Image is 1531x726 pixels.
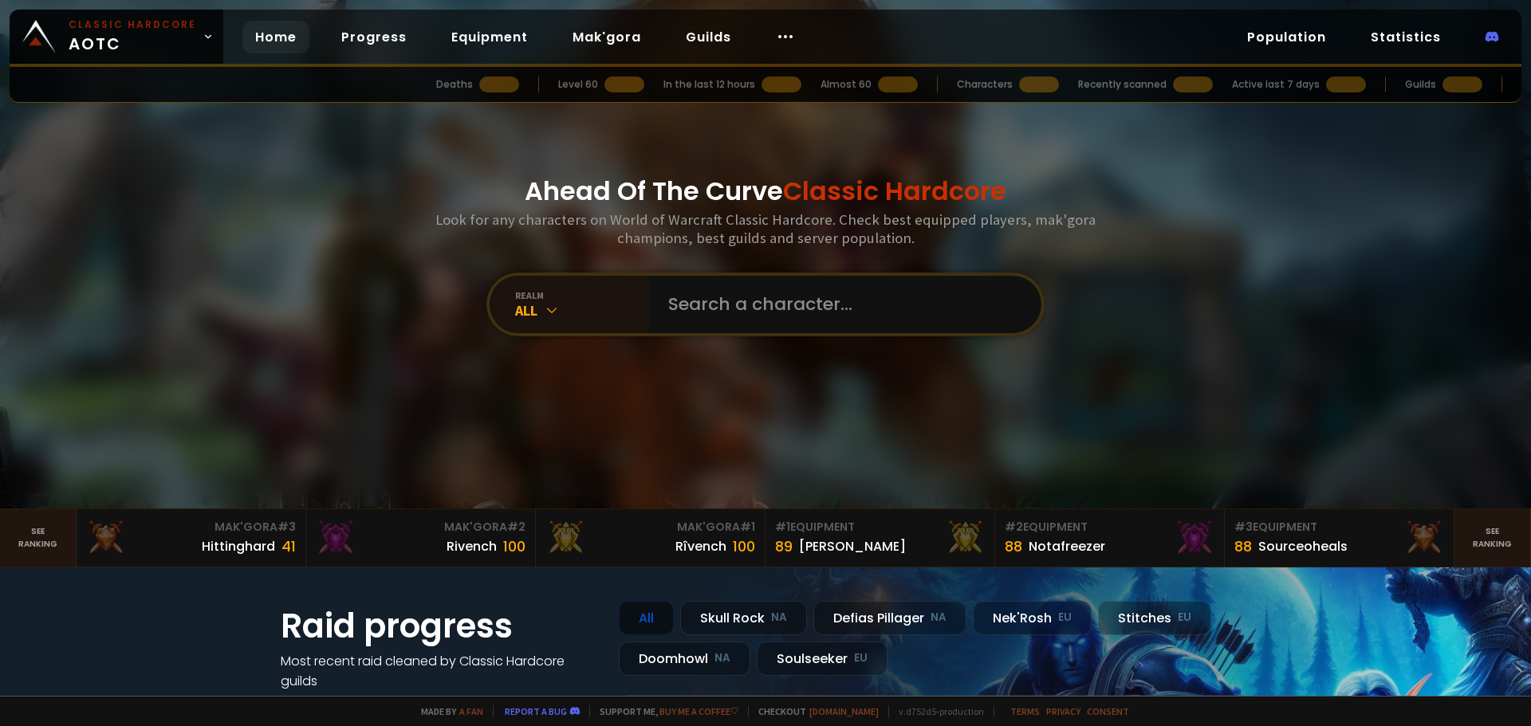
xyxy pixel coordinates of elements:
div: Hittinghard [202,536,275,556]
div: 41 [281,536,296,557]
div: Recently scanned [1078,77,1167,92]
div: [PERSON_NAME] [799,536,906,556]
h1: Ahead Of The Curve [525,172,1006,210]
div: Deaths [436,77,473,92]
h1: Raid progress [281,601,600,651]
small: EU [1178,610,1191,626]
a: Home [242,21,309,53]
a: See all progress [281,692,384,710]
div: 88 [1005,536,1022,557]
a: Guilds [673,21,744,53]
span: Checkout [748,705,879,717]
small: NA [714,650,730,666]
span: # 1 [775,519,790,535]
div: Doomhowl [619,642,750,676]
a: #3Equipment88Sourceoheals [1225,509,1454,567]
a: Mak'Gora#2Rivench100 [306,509,536,567]
a: Seeranking [1454,509,1531,567]
small: NA [931,610,947,626]
div: 89 [775,536,793,557]
div: Equipment [1234,519,1444,536]
div: Characters [957,77,1013,92]
a: Report a bug [505,705,567,717]
div: Equipment [775,519,985,536]
div: Mak'Gora [316,519,525,536]
div: Guilds [1405,77,1436,92]
a: #2Equipment88Notafreezer [995,509,1225,567]
a: Statistics [1358,21,1454,53]
a: Population [1234,21,1339,53]
div: Almost 60 [821,77,872,92]
small: EU [1058,610,1072,626]
div: 88 [1234,536,1252,557]
div: realm [515,289,649,301]
a: Privacy [1046,705,1080,717]
span: Made by [411,705,483,717]
span: AOTC [69,18,196,56]
div: Rîvench [675,536,726,556]
a: Mak'gora [560,21,654,53]
div: Sourceoheals [1258,536,1348,556]
span: # 1 [740,519,755,535]
a: Buy me a coffee [659,705,738,717]
span: # 3 [1234,519,1253,535]
div: All [515,301,649,320]
div: 100 [503,536,525,557]
input: Search a character... [659,276,1022,333]
div: Level 60 [558,77,598,92]
small: Classic Hardcore [69,18,196,32]
small: NA [771,610,787,626]
a: Equipment [439,21,541,53]
div: Notafreezer [1029,536,1105,556]
div: Mak'Gora [86,519,296,536]
div: Rivench [447,536,497,556]
a: Classic HardcoreAOTC [10,10,223,64]
h3: Look for any characters on World of Warcraft Classic Hardcore. Check best equipped players, mak'g... [429,210,1102,247]
span: Classic Hardcore [783,173,1006,209]
div: Stitches [1098,601,1211,635]
span: # 2 [507,519,525,535]
div: Nek'Rosh [973,601,1092,635]
a: Mak'Gora#3Hittinghard41 [77,509,306,567]
small: EU [854,650,868,666]
div: 100 [733,536,755,557]
span: Support me, [589,705,738,717]
a: Mak'Gora#1Rîvench100 [536,509,765,567]
a: Consent [1087,705,1129,717]
a: Terms [1010,705,1040,717]
div: In the last 12 hours [663,77,755,92]
a: #1Equipment89[PERSON_NAME] [765,509,995,567]
a: [DOMAIN_NAME] [809,705,879,717]
a: a fan [459,705,483,717]
span: v. d752d5 - production [888,705,984,717]
div: Skull Rock [680,601,807,635]
div: Active last 7 days [1232,77,1320,92]
div: Defias Pillager [813,601,966,635]
h4: Most recent raid cleaned by Classic Hardcore guilds [281,651,600,691]
span: # 2 [1005,519,1023,535]
div: All [619,601,674,635]
div: Equipment [1005,519,1214,536]
div: Mak'Gora [545,519,755,536]
span: # 3 [277,519,296,535]
div: Soulseeker [757,642,888,676]
a: Progress [329,21,419,53]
